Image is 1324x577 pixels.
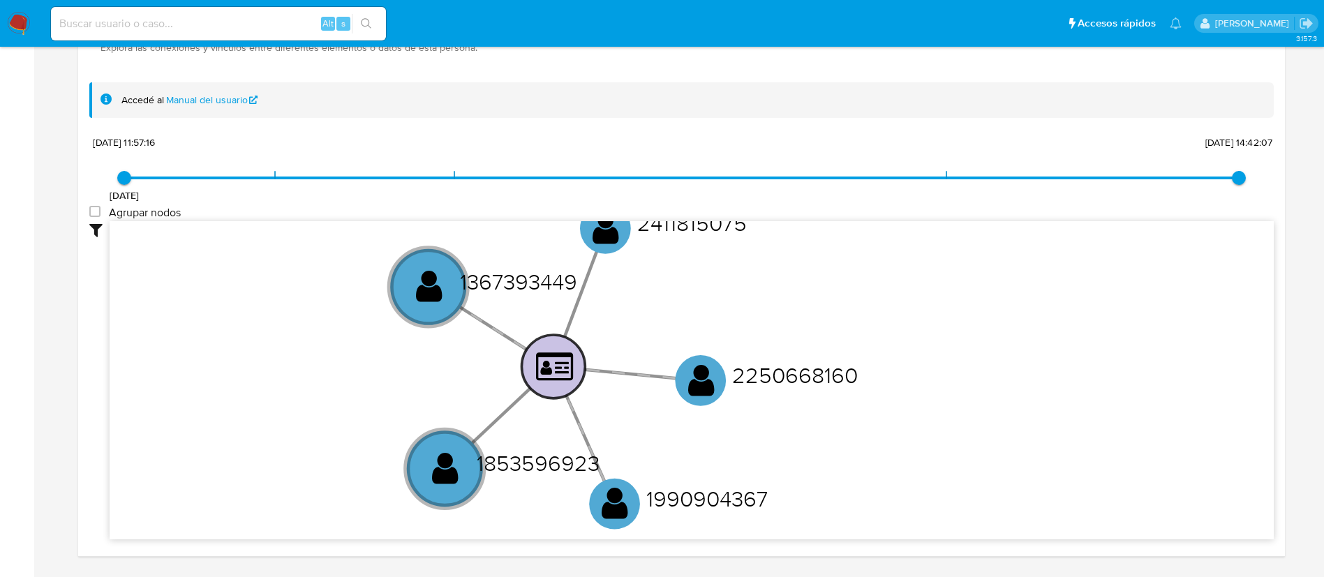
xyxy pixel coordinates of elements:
[1299,16,1314,31] a: Salir
[1170,17,1182,29] a: Notificaciones
[1296,33,1317,44] span: 3.157.3
[477,447,600,479] text: 1853596923
[460,265,577,297] text: 1367393449
[416,268,442,304] text: 
[352,14,380,33] button: search-icon
[1205,135,1272,149] span: [DATE] 14:42:07
[1078,16,1156,31] span: Accesos rápidos
[93,135,155,149] span: [DATE] 11:57:16
[432,450,459,486] text: 
[109,206,181,220] span: Agrupar nodos
[602,485,628,521] text: 
[121,93,164,107] span: Accedé al
[322,17,334,30] span: Alt
[166,93,258,107] a: Manual del usuario
[593,210,619,246] text: 
[1215,17,1294,30] p: rociodaniela.benavidescatalan@mercadolibre.cl
[110,188,140,202] span: [DATE]
[341,17,345,30] span: s
[536,350,574,383] text: 
[732,359,858,391] text: 2250668160
[101,41,1235,54] div: Explora las conexiones y vínculos entre diferentes elementos o datos de esta persona.
[51,15,386,33] input: Buscar usuario o caso...
[646,482,768,514] text: 1990904367
[688,362,715,398] text: 
[637,207,747,239] text: 2411815075
[89,206,101,217] input: Agrupar nodos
